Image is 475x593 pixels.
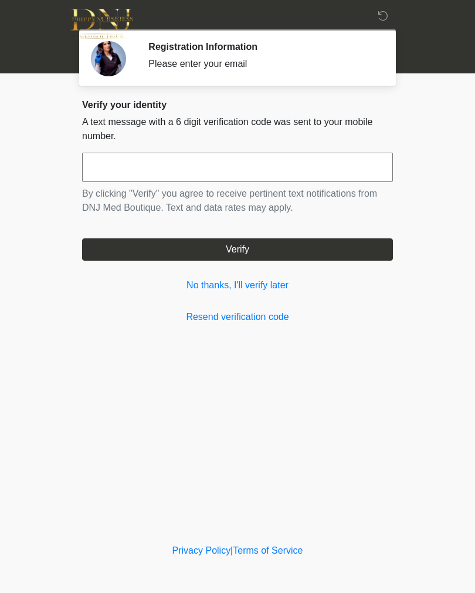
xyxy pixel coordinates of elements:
div: Please enter your email [148,57,375,71]
a: | [230,545,233,555]
img: Agent Avatar [91,41,126,76]
a: Resend verification code [82,310,393,324]
h2: Verify your identity [82,99,393,110]
a: Privacy Policy [172,545,231,555]
a: No thanks, I'll verify later [82,278,393,292]
p: A text message with a 6 digit verification code was sent to your mobile number. [82,115,393,143]
a: Terms of Service [233,545,303,555]
p: By clicking "Verify" you agree to receive pertinent text notifications from DNJ Med Boutique. Tex... [82,187,393,215]
button: Verify [82,238,393,261]
img: DNJ Med Boutique Logo [70,9,133,39]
